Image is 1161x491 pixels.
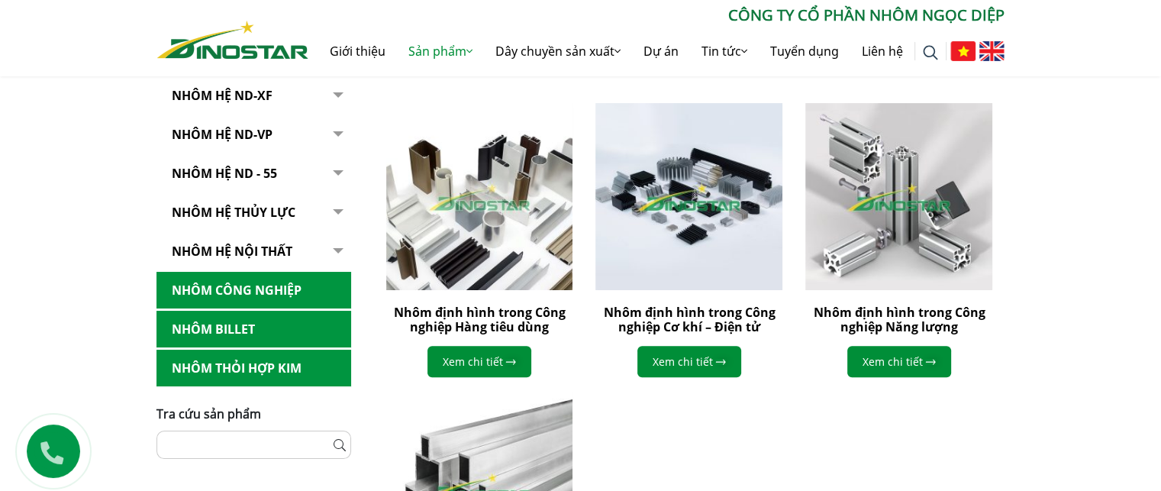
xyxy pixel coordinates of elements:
[923,45,938,60] img: search
[156,233,351,270] a: Nhôm hệ nội thất
[393,304,565,335] a: Nhôm định hình trong Công nghiệp Hàng tiêu dùng
[156,272,351,309] a: Nhôm Công nghiệp
[637,346,741,377] a: Xem chi tiết
[156,116,351,153] a: Nhôm Hệ ND-VP
[603,304,775,335] a: Nhôm định hình trong Công nghiệp Cơ khí – Điện tử
[813,304,985,335] a: Nhôm định hình trong Công nghiệp Năng lượng
[157,21,308,59] img: Nhôm Dinostar
[595,103,782,290] img: Nhôm định hình trong Công nghiệp Cơ khí – Điện tử
[427,346,531,377] a: Xem chi tiết
[397,27,484,76] a: Sản phẩm
[156,155,351,192] a: NHÔM HỆ ND - 55
[759,27,850,76] a: Tuyển dụng
[484,27,632,76] a: Dây chuyền sản xuất
[805,103,992,290] img: Nhôm định hình trong Công nghiệp Năng lượng
[156,405,261,422] span: Tra cứu sản phẩm
[156,350,351,387] a: Nhôm Thỏi hợp kim
[308,4,1005,27] p: CÔNG TY CỔ PHẦN NHÔM NGỌC DIỆP
[690,27,759,76] a: Tin tức
[156,77,351,115] a: Nhôm Hệ ND-XF
[156,311,351,348] a: Nhôm Billet
[156,194,351,231] a: Nhôm hệ thủy lực
[318,27,397,76] a: Giới thiệu
[632,27,690,76] a: Dự án
[950,41,976,61] img: Tiếng Việt
[979,41,1005,61] img: English
[850,27,914,76] a: Liên hệ
[847,346,951,377] a: Xem chi tiết
[386,103,573,290] img: Nhôm định hình trong Công nghiệp Hàng tiêu dùng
